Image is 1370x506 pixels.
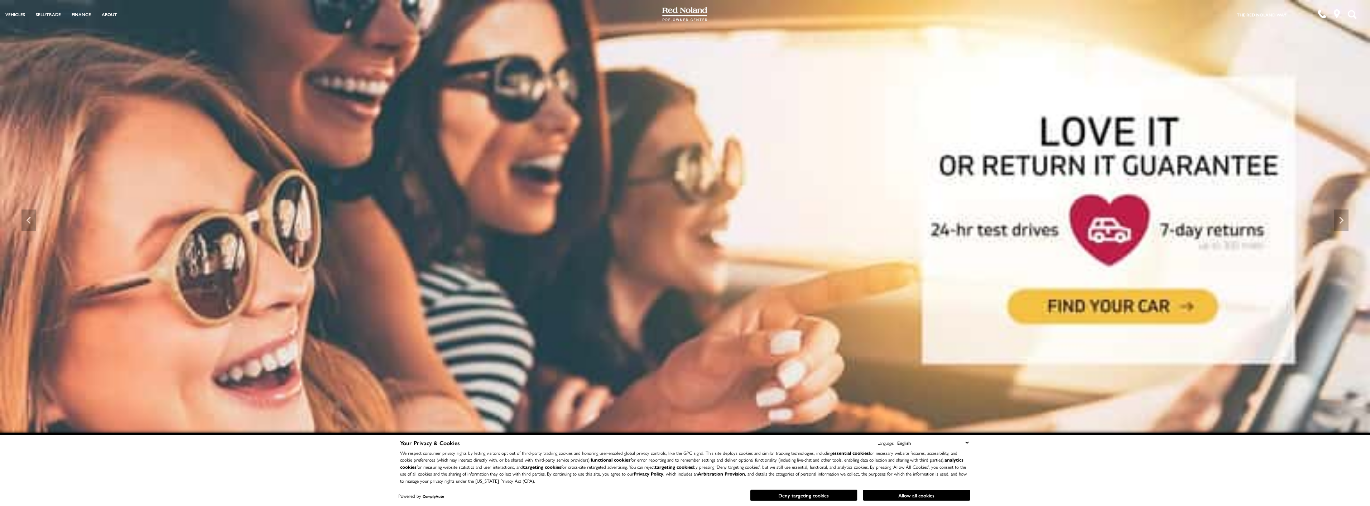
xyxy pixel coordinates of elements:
[591,456,630,463] strong: functional cookies
[832,449,869,456] strong: essential cookies
[400,439,460,447] span: Your Privacy & Cookies
[863,490,970,501] button: Allow all cookies
[662,10,707,17] a: Red Noland Pre-Owned
[698,470,745,477] strong: Arbitration Provision
[878,440,894,445] div: Language:
[634,470,663,477] a: Privacy Policy
[1345,0,1359,28] button: Open the search field
[400,449,970,485] p: We respect consumer privacy rights by letting visitors opt out of third-party tracking cookies an...
[523,463,561,470] strong: targeting cookies
[400,456,963,470] strong: analytics cookies
[662,7,707,21] img: Red Noland Pre-Owned
[1237,11,1287,18] a: The Red Noland Way
[1334,209,1349,231] div: Next
[895,439,970,447] select: Language Select
[655,463,693,470] strong: targeting cookies
[398,494,444,498] div: Powered by
[21,209,36,231] div: Previous
[750,490,857,501] button: Deny targeting cookies
[423,494,444,499] a: ComplyAuto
